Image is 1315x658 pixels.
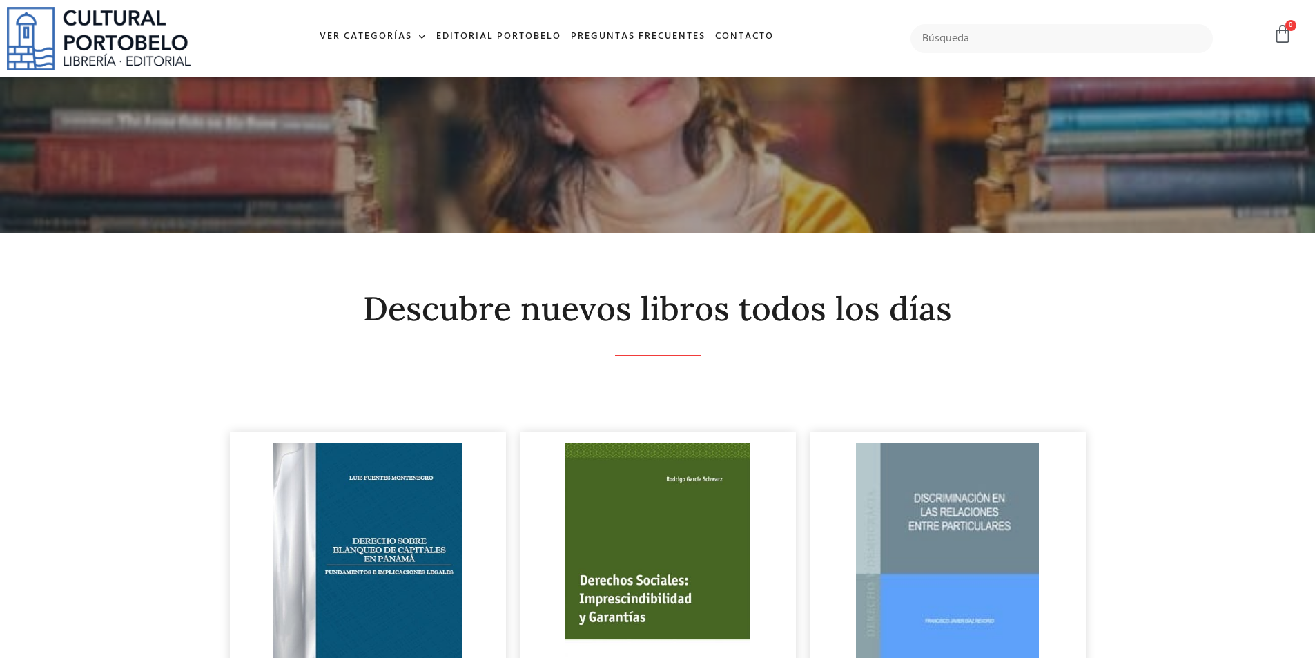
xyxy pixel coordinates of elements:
[910,24,1214,53] input: Búsqueda
[1285,20,1296,31] span: 0
[710,22,779,52] a: Contacto
[566,22,710,52] a: Preguntas frecuentes
[1273,24,1292,44] a: 0
[230,291,1086,327] h2: Descubre nuevos libros todos los días
[431,22,566,52] a: Editorial Portobelo
[315,22,431,52] a: Ver Categorías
